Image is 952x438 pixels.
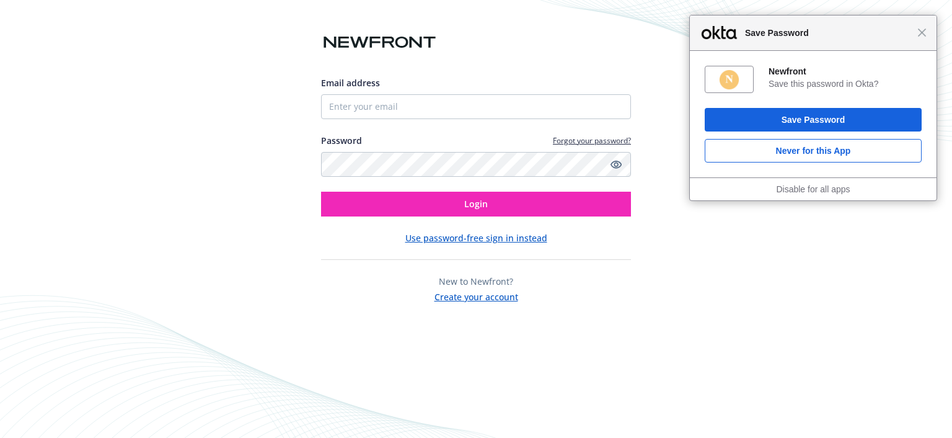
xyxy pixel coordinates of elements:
[776,184,850,194] a: Disable for all apps
[705,108,922,132] button: Save Password
[917,28,927,37] span: Close
[321,152,631,177] input: Enter your password
[434,288,518,303] button: Create your account
[321,192,631,217] button: Login
[718,69,740,91] img: 2bt3foAAAAGSURBVAMAVOMawpzuxCUAAAAASUVORK5CYII=
[705,139,922,163] button: Never for this App
[769,78,922,89] div: Save this password in Okta?
[553,135,631,146] a: Forgot your password?
[321,94,631,119] input: Enter your email
[321,77,380,89] span: Email address
[439,275,513,287] span: New to Newfront?
[609,157,624,172] a: Show password
[769,66,922,77] div: Newfront
[321,134,362,147] label: Password
[405,231,547,244] button: Use password-free sign in instead
[739,25,917,40] span: Save Password
[321,32,438,53] img: Newfront logo
[464,198,488,210] span: Login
